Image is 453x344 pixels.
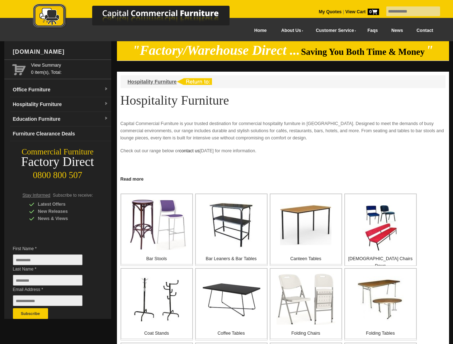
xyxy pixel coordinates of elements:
[176,78,212,85] img: return to
[13,4,264,32] a: Capital Commercial Furniture Logo
[195,193,268,266] a: Bar Leaners & Bar Tables Bar Leaners & Bar Tables
[13,286,93,293] span: Email Address *
[277,274,335,325] img: Folding Chairs
[13,245,93,252] span: First Name *
[345,255,416,269] p: [DEMOGRAPHIC_DATA] Chairs Pews
[280,204,331,245] img: Canteen Tables
[273,23,308,39] a: About Us
[121,255,192,262] p: Bar Stools
[410,23,440,39] a: Contact
[195,268,268,340] a: Coffee Tables Coffee Tables
[10,82,111,97] a: Office Furnituredropdown
[29,208,97,215] div: New Releases
[344,268,417,340] a: Folding Tables Folding Tables
[104,116,108,121] img: dropdown
[133,277,180,322] img: Coat Stands
[196,255,267,262] p: Bar Leaners & Bar Tables
[202,282,261,317] img: Coffee Tables
[104,87,108,91] img: dropdown
[23,193,51,198] span: Stay Informed
[319,9,342,14] a: My Quotes
[13,266,93,273] span: Last Name *
[196,330,267,337] p: Coffee Tables
[270,268,342,340] a: Folding Chairs Folding Chairs
[53,193,93,198] span: Subscribe to receive:
[361,23,385,39] a: Faqs
[13,295,82,306] input: Email Address *
[13,308,48,319] button: Subscribe
[358,276,404,322] img: Folding Tables
[31,62,108,69] a: View Summary
[31,62,108,75] span: 0 item(s), Total:
[104,102,108,106] img: dropdown
[209,202,254,248] img: Bar Leaners & Bar Tables
[121,120,445,142] p: Capital Commercial Furniture is your trusted destination for commercial hospitality furniture in ...
[384,23,410,39] a: News
[13,4,264,30] img: Capital Commercial Furniture Logo
[117,174,449,183] a: Click to read more
[29,215,97,222] div: News & Views
[308,23,360,39] a: Customer Service
[345,330,416,337] p: Folding Tables
[29,201,97,208] div: Latest Offers
[301,47,425,57] span: Saving You Both Time & Money
[4,147,111,157] div: Commercial Furniture
[13,254,82,265] input: First Name *
[127,199,186,250] img: Bar Stools
[179,148,199,153] a: contact us
[368,9,379,15] span: 0
[10,41,111,63] div: [DOMAIN_NAME]
[121,193,193,266] a: Bar Stools Bar Stools
[121,268,193,340] a: Coat Stands Coat Stands
[270,330,341,337] p: Folding Chairs
[10,126,111,141] a: Furniture Clearance Deals
[13,275,82,286] input: Last Name *
[132,43,300,58] em: "Factory/Warehouse Direct ...
[270,193,342,266] a: Canteen Tables Canteen Tables
[345,9,379,14] strong: View Cart
[344,9,379,14] a: View Cart0
[10,97,111,112] a: Hospitality Furnituredropdown
[4,167,111,180] div: 0800 800 507
[426,43,433,58] em: "
[4,157,111,167] div: Factory Direct
[121,330,192,337] p: Coat Stands
[121,94,445,107] h1: Hospitality Furniture
[344,193,417,266] a: Church Chairs Pews [DEMOGRAPHIC_DATA] Chairs Pews
[128,79,177,85] a: Hospitality Furniture
[358,205,404,251] img: Church Chairs Pews
[10,112,111,126] a: Education Furnituredropdown
[270,255,341,262] p: Canteen Tables
[121,147,445,162] p: Check out our range below or [DATE] for more information.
